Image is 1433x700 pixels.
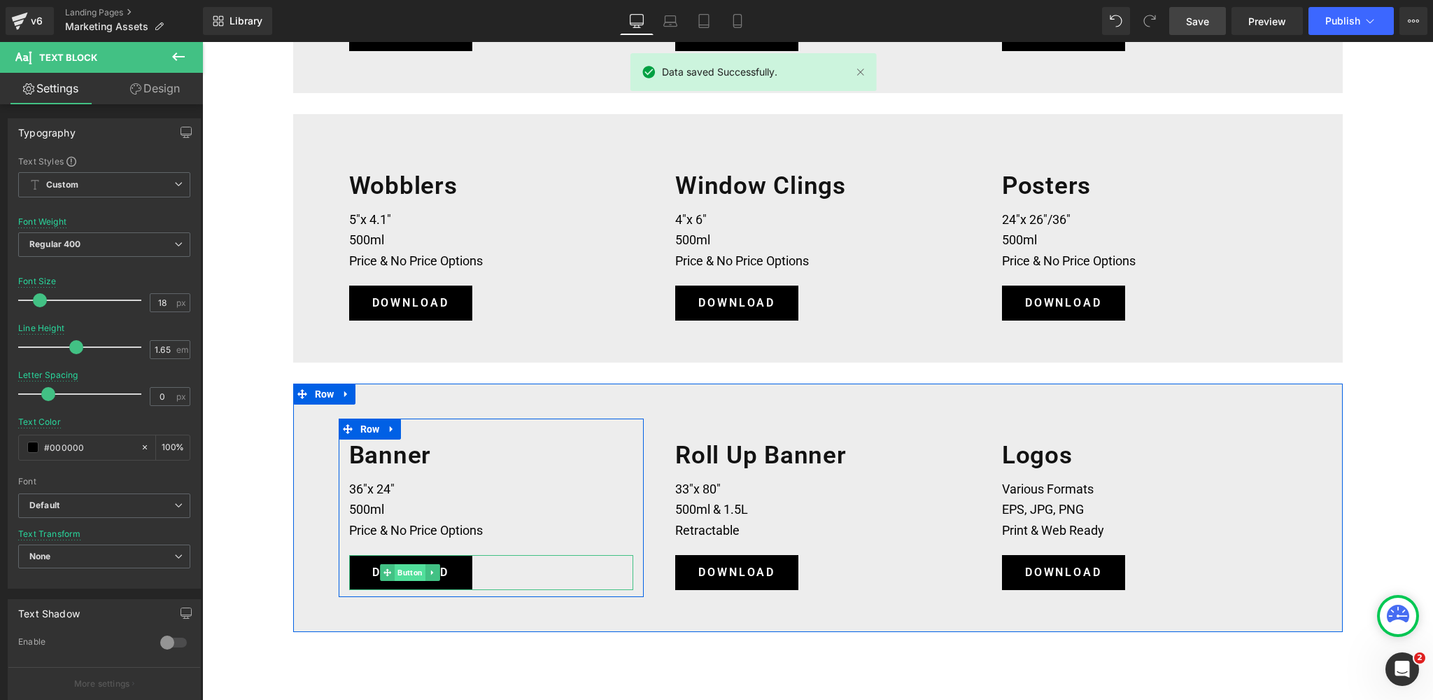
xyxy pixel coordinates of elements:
[473,478,758,499] p: Retractable
[1325,15,1360,27] span: Publish
[39,52,97,63] span: Text Block
[230,15,262,27] span: Library
[800,398,1085,430] h1: Logos
[1248,14,1286,29] span: Preview
[176,298,188,307] span: px
[18,217,66,227] div: Font Weight
[176,345,188,354] span: em
[473,209,758,230] p: Price & No Price Options
[18,323,64,333] div: Line Height
[800,437,1085,458] p: Various Formats
[1414,652,1425,664] span: 2
[473,128,758,160] h1: Window Clings
[1385,652,1419,686] iframe: Intercom live chat
[170,252,247,270] span: DOWNLOAD
[147,128,432,160] h1: Wobblers
[496,521,573,540] span: DOWNLOAD
[156,435,190,460] div: %
[800,457,1085,478] p: EPS, JPG, PNG
[473,513,596,548] a: DOWNLOAD
[18,600,80,619] div: Text Shadow
[147,398,432,430] h1: Banner
[473,188,758,209] p: 500ml
[29,500,59,512] i: Default
[18,636,146,651] div: Enable
[654,7,687,35] a: Laptop
[29,239,81,249] b: Regular 400
[44,440,134,455] input: Color
[1136,7,1164,35] button: Redo
[147,167,432,188] p: 5"x 4.1"
[147,437,432,458] p: 36"x 24"
[181,377,199,398] a: Expand / Collapse
[1231,7,1303,35] a: Preview
[18,155,190,167] div: Text Styles
[473,457,758,478] p: 500ml & 1.5L
[109,342,136,363] span: Row
[800,244,923,279] a: DOWNLOAD
[800,188,1085,209] p: 500ml
[662,64,777,80] span: Data saved Successfully.
[473,167,758,188] p: 4"x 6"
[147,244,270,279] a: DOWNLOAD
[473,398,758,430] h1: Roll Up Banner
[1102,7,1130,35] button: Undo
[74,678,130,690] p: More settings
[155,377,181,398] span: Row
[18,529,81,539] div: Text Transform
[223,522,238,539] a: Expand / Collapse
[1399,7,1427,35] button: More
[721,7,754,35] a: Mobile
[473,437,758,458] p: 33"x 80"
[800,167,1085,188] p: 24"x 26"/36"
[6,7,54,35] a: v6
[170,521,247,540] span: DOWNLOAD
[473,244,596,279] a: DOWNLOAD
[203,7,272,35] a: New Library
[65,7,203,18] a: Landing Pages
[135,342,153,363] a: Expand / Collapse
[29,551,51,561] b: None
[800,478,1085,499] p: Print & Web Ready
[1186,14,1209,29] span: Save
[18,276,57,286] div: Font Size
[18,370,78,380] div: Letter Spacing
[800,209,1085,230] p: Price & No Price Options
[147,478,432,499] p: Price & No Price Options
[620,7,654,35] a: Desktop
[800,128,1085,160] h1: Posters
[496,252,573,270] span: DOWNLOAD
[147,188,432,209] p: 500ml
[18,417,61,427] div: Text Color
[192,522,223,539] span: Button
[65,21,148,32] span: Marketing Assets
[800,513,923,548] a: DOWNLOAD
[18,477,190,486] div: Font
[28,12,45,30] div: v6
[8,667,200,700] button: More settings
[823,521,900,540] span: DOWNLOAD
[176,392,188,401] span: px
[46,179,78,191] b: Custom
[823,252,900,270] span: DOWNLOAD
[1308,7,1394,35] button: Publish
[18,119,76,139] div: Typography
[104,73,206,104] a: Design
[147,209,432,230] p: Price & No Price Options
[147,457,432,478] p: 500ml
[687,7,721,35] a: Tablet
